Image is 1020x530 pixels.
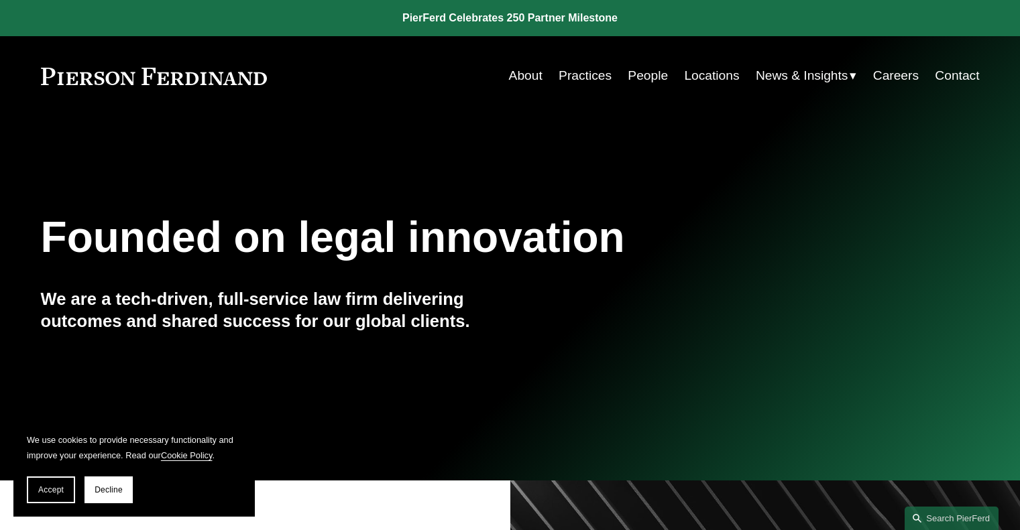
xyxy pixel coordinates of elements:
[756,63,857,88] a: folder dropdown
[27,432,241,463] p: We use cookies to provide necessary functionality and improve your experience. Read our .
[628,63,668,88] a: People
[935,63,979,88] a: Contact
[756,64,848,88] span: News & Insights
[509,63,543,88] a: About
[684,63,739,88] a: Locations
[27,476,75,503] button: Accept
[161,450,213,460] a: Cookie Policy
[873,63,919,88] a: Careers
[95,485,123,494] span: Decline
[84,476,133,503] button: Decline
[559,63,612,88] a: Practices
[905,507,999,530] a: Search this site
[41,288,510,332] h4: We are a tech-driven, full-service law firm delivering outcomes and shared success for our global...
[41,213,824,262] h1: Founded on legal innovation
[13,419,255,517] section: Cookie banner
[38,485,64,494] span: Accept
